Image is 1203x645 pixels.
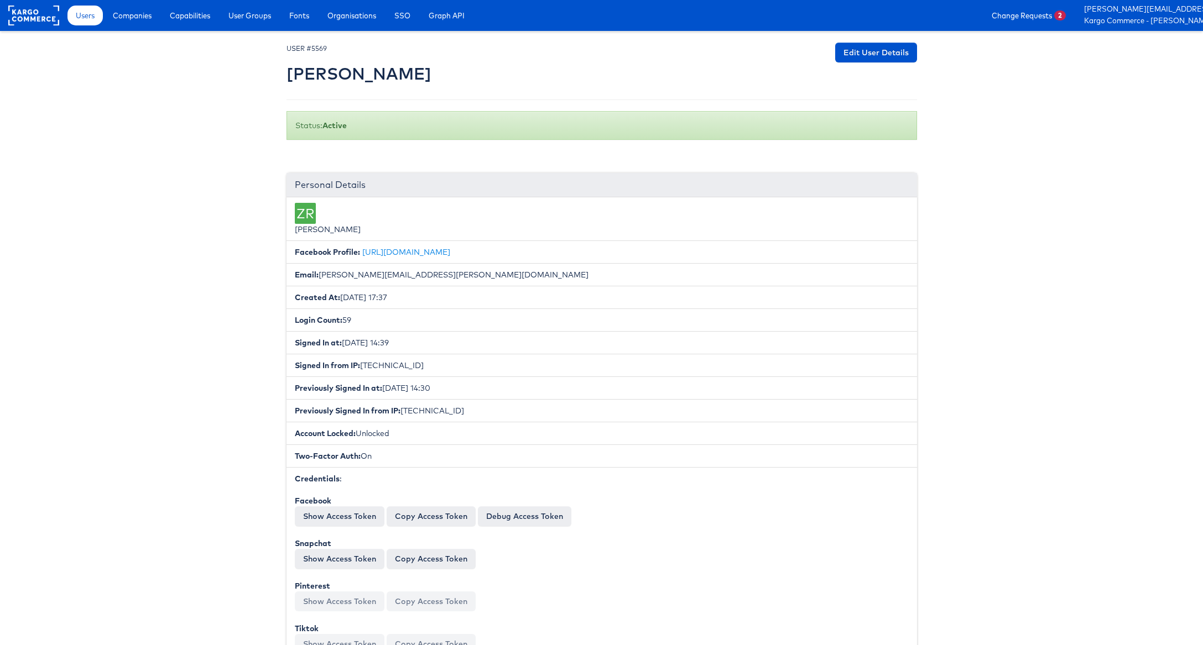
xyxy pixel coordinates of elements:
li: [DATE] 17:37 [287,286,917,309]
li: [PERSON_NAME] [287,197,917,241]
b: Signed In at: [295,338,342,348]
small: USER #5569 [287,44,327,53]
a: Fonts [281,6,317,25]
a: Capabilities [162,6,218,25]
a: SSO [386,6,419,25]
b: Login Count: [295,315,342,325]
b: Created At: [295,292,340,302]
a: Graph API [420,6,473,25]
button: Show Access Token [295,549,384,569]
a: [PERSON_NAME][EMAIL_ADDRESS][PERSON_NAME][DOMAIN_NAME] [1084,4,1195,15]
li: [DATE] 14:39 [287,331,917,354]
a: Debug Access Token [478,506,571,526]
li: 59 [287,308,917,332]
div: Status: [287,111,917,140]
li: On [287,444,917,468]
span: Capabilities [170,10,210,21]
button: Copy Access Token [387,591,476,611]
li: Unlocked [287,422,917,445]
div: Personal Details [287,173,917,197]
li: [TECHNICAL_ID] [287,354,917,377]
span: 2 [1054,11,1066,20]
b: Two-Factor Auth: [295,451,361,461]
a: Companies [105,6,160,25]
a: [URL][DOMAIN_NAME] [362,247,450,257]
a: Change Requests2 [983,6,1074,25]
span: User Groups [228,10,271,21]
b: Previously Signed In at: [295,383,382,393]
span: Graph API [429,10,465,21]
b: Account Locked: [295,428,356,438]
a: Kargo Commerce - [PERSON_NAME] [1084,15,1195,27]
li: [TECHNICAL_ID] [287,399,917,422]
span: Fonts [289,10,309,21]
b: Email: [295,270,319,280]
button: Show Access Token [295,506,384,526]
h2: [PERSON_NAME] [287,65,431,83]
div: ZR [295,203,316,224]
a: Edit User Details [835,43,917,62]
a: Organisations [319,6,384,25]
button: Show Access Token [295,591,384,611]
b: Active [322,120,347,130]
span: Organisations [327,10,376,21]
span: SSO [394,10,410,21]
b: Credentials [295,474,340,484]
b: Facebook Profile: [295,247,360,257]
button: Copy Access Token [387,549,476,569]
b: Tiktok [295,623,319,633]
a: Users [67,6,103,25]
span: Companies [113,10,152,21]
b: Signed In from IP: [295,360,360,370]
button: Copy Access Token [387,506,476,526]
li: [PERSON_NAME][EMAIL_ADDRESS][PERSON_NAME][DOMAIN_NAME] [287,263,917,286]
b: Previously Signed In from IP: [295,406,400,416]
span: Users [76,10,95,21]
b: Pinterest [295,581,330,591]
b: Snapchat [295,538,331,548]
li: [DATE] 14:30 [287,376,917,400]
a: User Groups [220,6,279,25]
b: Facebook [295,496,331,506]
